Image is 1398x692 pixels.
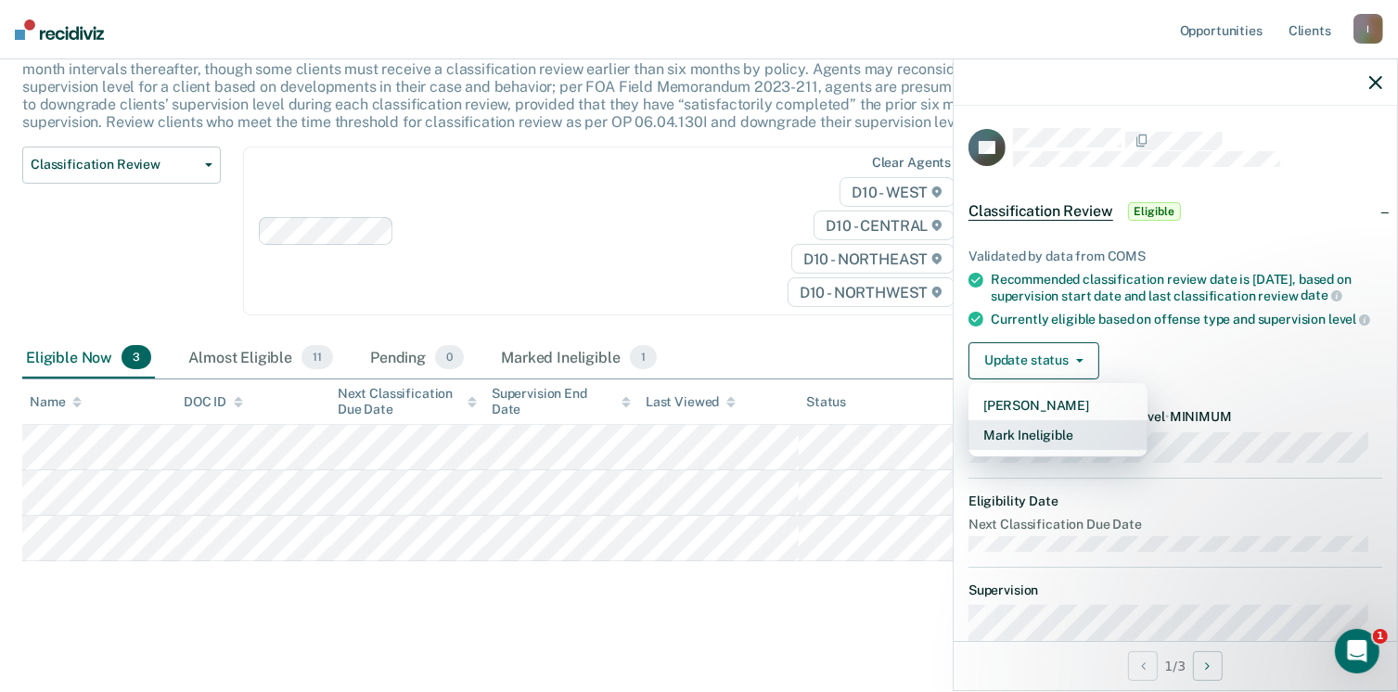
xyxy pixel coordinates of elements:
div: Validated by data from COMS [968,249,1382,264]
button: Upload attachment [88,550,103,565]
dt: Next Classification Due Date [968,517,1382,532]
span: 1 [630,345,657,369]
span: 1 [1373,629,1388,644]
div: Close [326,7,359,41]
p: This alert helps staff identify clients due or overdue for a classification review, which are gen... [22,43,1058,132]
span: 11 [301,345,333,369]
div: Supervision End Date [492,386,631,417]
span: D10 - WEST [840,177,955,207]
span: 3 [122,345,151,369]
dt: Supervision [968,583,1382,598]
button: Previous Opportunity [1128,651,1158,681]
span: • [1165,409,1170,424]
button: [PERSON_NAME] [968,391,1148,420]
div: Name [30,394,82,410]
div: 1 / 3 [954,641,1397,690]
div: Currently eligible based on offense type and supervision [991,311,1382,327]
div: DOC ID [184,394,243,410]
span: D10 - CENTRAL [814,211,955,240]
button: Start recording [118,550,133,565]
button: Next Opportunity [1193,651,1223,681]
iframe: Intercom live chat [1335,629,1379,673]
button: Gif picker [58,550,73,565]
div: Eligible Now [22,338,155,378]
button: Update status [968,342,1099,379]
button: Home [290,7,326,43]
div: Pending [366,338,468,378]
button: Emoji picker [29,550,44,565]
div: Almost Eligible [185,338,337,378]
button: Send a message… [318,543,348,572]
span: date [1301,288,1341,302]
dt: Recommended Supervision Level MINIMUM [968,409,1382,425]
div: Marked Ineligible [497,338,661,378]
img: Profile image for Kim [53,10,83,40]
span: D10 - NORTHWEST [788,277,955,307]
div: Recommended classification review date is [DATE], based on supervision start date and last classi... [991,272,1382,303]
dt: Eligibility Date [968,493,1382,509]
div: Last Viewed [646,394,736,410]
button: go back [12,7,47,43]
div: I [1353,14,1383,44]
img: Recidiviz [15,19,104,40]
div: Classification ReviewEligible [954,182,1397,241]
h1: Recidiviz [142,18,207,32]
div: Next Classification Due Date [338,386,477,417]
span: level [1328,312,1370,327]
div: Profile image for Krysty [79,10,109,40]
button: Mark Ineligible [968,420,1148,450]
span: Eligible [1128,202,1181,221]
textarea: Message… [16,511,355,543]
span: 0 [435,345,464,369]
span: Classification Review [968,202,1113,221]
div: Status [806,394,846,410]
img: Profile image for Rajan [105,10,135,40]
div: Clear agents [872,155,951,171]
span: D10 - NORTHEAST [791,244,955,274]
span: Classification Review [31,157,198,173]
